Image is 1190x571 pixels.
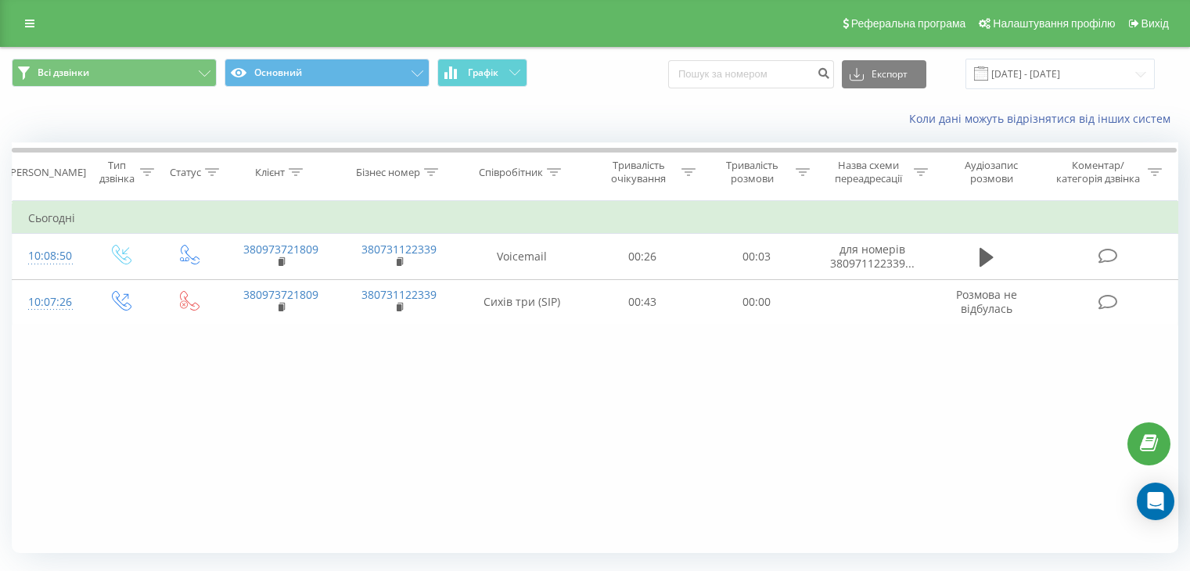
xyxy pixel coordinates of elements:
[361,287,437,302] a: 380731122339
[699,234,813,279] td: 00:03
[255,166,285,179] div: Клієнт
[993,17,1115,30] span: Налаштування профілю
[458,234,586,279] td: Voicemail
[830,242,915,271] span: для номерів 380971122339...
[586,234,699,279] td: 00:26
[909,111,1178,126] a: Коли дані можуть відрізнятися вiд інших систем
[225,59,430,87] button: Основний
[479,166,543,179] div: Співробітник
[170,166,201,179] div: Статус
[243,287,318,302] a: 380973721809
[458,279,586,325] td: Сихів три (SIP)
[1141,17,1169,30] span: Вихід
[12,59,217,87] button: Всі дзвінки
[99,159,135,185] div: Тип дзвінка
[7,166,86,179] div: [PERSON_NAME]
[699,279,813,325] td: 00:00
[468,67,498,78] span: Графік
[842,60,926,88] button: Експорт
[356,166,420,179] div: Бізнес номер
[38,66,89,79] span: Всі дзвінки
[243,242,318,257] a: 380973721809
[1052,159,1144,185] div: Коментар/категорія дзвінка
[28,241,70,271] div: 10:08:50
[1137,483,1174,520] div: Open Intercom Messenger
[28,287,70,318] div: 10:07:26
[586,279,699,325] td: 00:43
[361,242,437,257] a: 380731122339
[851,17,966,30] span: Реферальна програма
[437,59,527,87] button: Графік
[956,287,1017,316] span: Розмова не відбулась
[714,159,792,185] div: Тривалість розмови
[13,203,1178,234] td: Сьогодні
[946,159,1037,185] div: Аудіозапис розмови
[600,159,678,185] div: Тривалість очікування
[668,60,834,88] input: Пошук за номером
[828,159,910,185] div: Назва схеми переадресації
